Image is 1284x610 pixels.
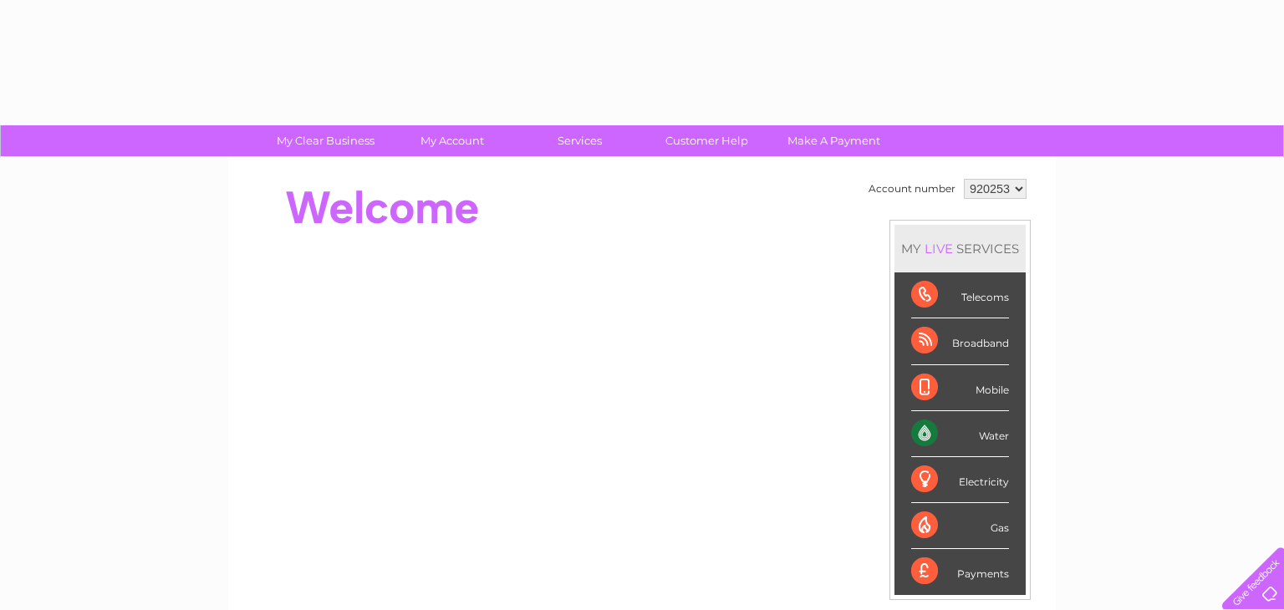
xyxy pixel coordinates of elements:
div: LIVE [921,241,956,257]
a: My Account [384,125,522,156]
div: Mobile [911,365,1009,411]
div: Payments [911,549,1009,594]
a: My Clear Business [257,125,395,156]
div: Gas [911,503,1009,549]
a: Make A Payment [765,125,903,156]
div: Broadband [911,318,1009,364]
a: Services [511,125,649,156]
div: MY SERVICES [894,225,1026,272]
td: Account number [864,175,960,203]
a: Customer Help [638,125,776,156]
div: Water [911,411,1009,457]
div: Telecoms [911,272,1009,318]
div: Electricity [911,457,1009,503]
